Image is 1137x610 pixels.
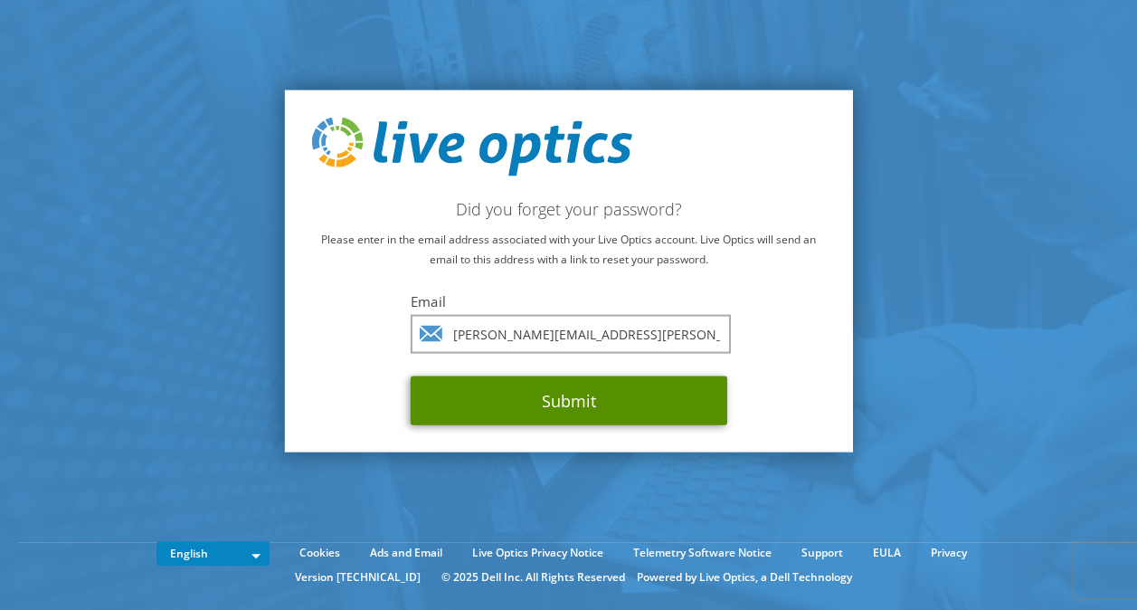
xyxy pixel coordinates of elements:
li: Powered by Live Optics, a Dell Technology [637,567,852,587]
a: Cookies [286,543,354,563]
a: Ads and Email [356,543,456,563]
a: Live Optics Privacy Notice [459,543,617,563]
button: Submit [411,376,727,425]
a: Privacy [917,543,981,563]
img: live_optics_svg.svg [311,117,631,176]
a: EULA [859,543,914,563]
h2: Did you forget your password? [311,199,826,219]
li: © 2025 Dell Inc. All Rights Reserved [432,567,634,587]
li: Version [TECHNICAL_ID] [286,567,430,587]
p: Please enter in the email address associated with your Live Optics account. Live Optics will send... [311,230,826,270]
a: Support [788,543,857,563]
a: Telemetry Software Notice [620,543,785,563]
label: Email [411,292,727,310]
